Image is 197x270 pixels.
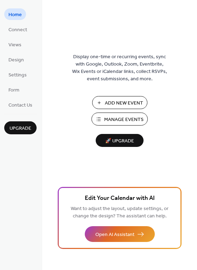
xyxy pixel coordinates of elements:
[72,53,167,83] span: Display one-time or recurring events, sync with Google, Outlook, Zoom, Eventbrite, Wix Events or ...
[4,99,37,110] a: Contact Us
[8,102,32,109] span: Contact Us
[100,136,139,146] span: 🚀 Upgrade
[105,100,143,107] span: Add New Event
[85,194,155,203] span: Edit Your Calendar with AI
[8,72,27,79] span: Settings
[8,26,27,34] span: Connect
[4,39,26,50] a: Views
[4,54,28,65] a: Design
[9,125,31,132] span: Upgrade
[4,84,24,95] a: Form
[95,231,134,238] span: Open AI Assistant
[85,226,155,242] button: Open AI Assistant
[91,113,148,126] button: Manage Events
[8,41,21,49] span: Views
[4,8,26,20] a: Home
[92,96,147,109] button: Add New Event
[96,134,144,147] button: 🚀 Upgrade
[8,87,19,94] span: Form
[8,56,24,64] span: Design
[4,69,31,80] a: Settings
[4,23,31,35] a: Connect
[71,204,169,221] span: Want to adjust the layout, update settings, or change the design? The assistant can help.
[104,116,144,123] span: Manage Events
[4,121,37,134] button: Upgrade
[8,11,22,19] span: Home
